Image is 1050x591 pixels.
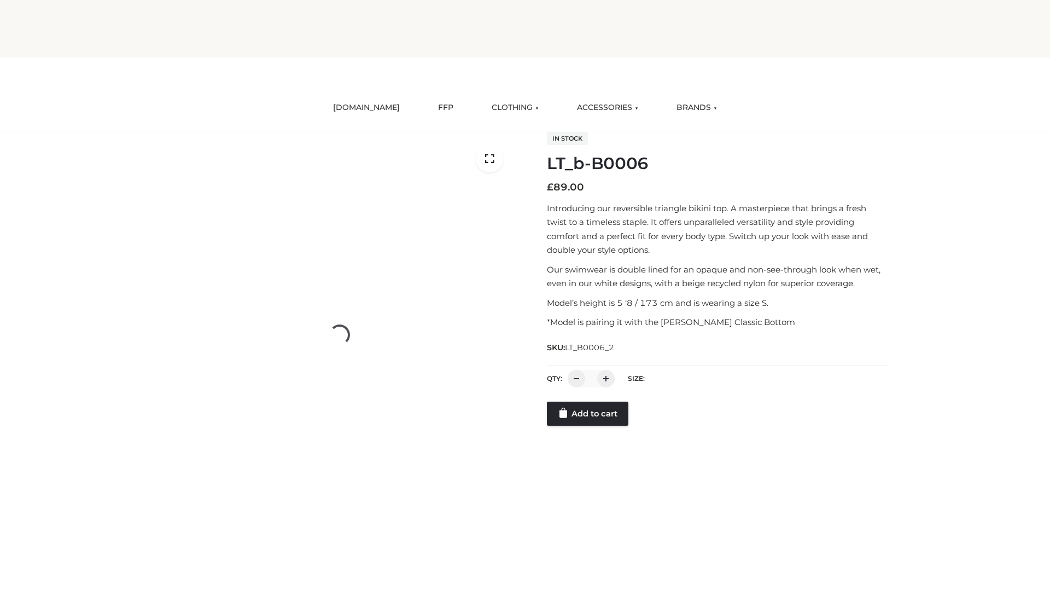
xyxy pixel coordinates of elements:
a: FFP [430,96,462,120]
a: Add to cart [547,402,628,426]
span: In stock [547,132,588,145]
span: SKU: [547,341,615,354]
a: CLOTHING [483,96,547,120]
p: Introducing our reversible triangle bikini top. A masterpiece that brings a fresh twist to a time... [547,201,888,257]
p: Our swimwear is double lined for an opaque and non-see-through look when wet, even in our white d... [547,263,888,291]
a: [DOMAIN_NAME] [325,96,408,120]
span: £ [547,181,553,193]
p: Model’s height is 5 ‘8 / 173 cm and is wearing a size S. [547,296,888,310]
a: ACCESSORIES [569,96,646,120]
bdi: 89.00 [547,181,584,193]
label: QTY: [547,374,562,383]
span: LT_B0006_2 [565,343,614,352]
h1: LT_b-B0006 [547,154,888,173]
label: Size: [628,374,645,383]
a: BRANDS [668,96,725,120]
p: *Model is pairing it with the [PERSON_NAME] Classic Bottom [547,315,888,329]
